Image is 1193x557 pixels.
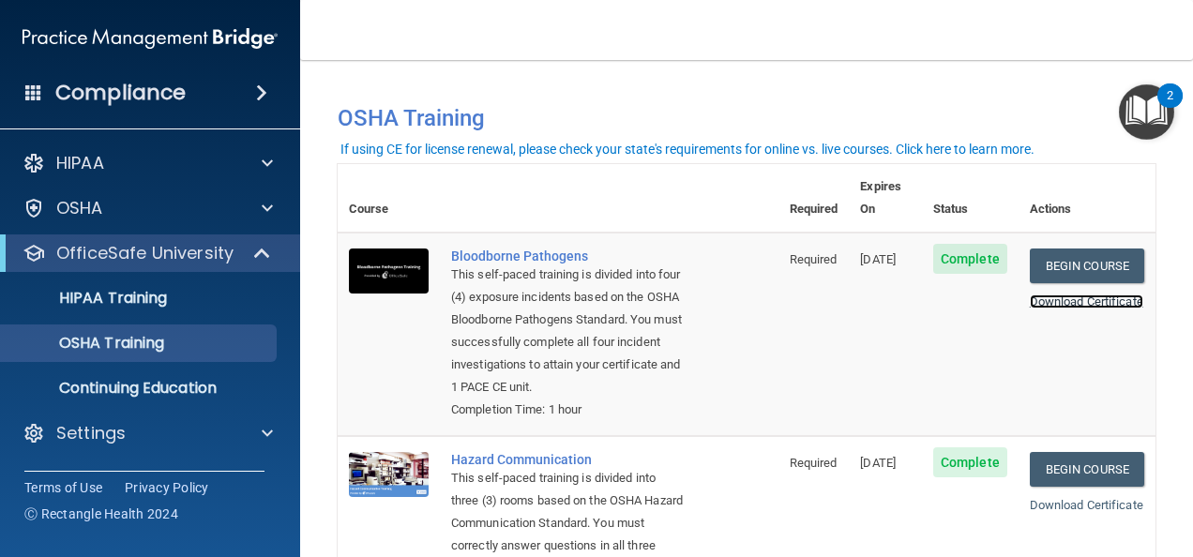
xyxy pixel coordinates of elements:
p: HIPAA Training [12,289,167,308]
span: [DATE] [860,456,896,470]
span: Required [790,456,838,470]
th: Course [338,164,440,233]
h4: OSHA Training [338,105,1155,131]
a: Settings [23,422,273,444]
a: Terms of Use [24,478,102,497]
div: 2 [1167,96,1173,120]
a: Begin Course [1030,248,1144,283]
span: Complete [933,244,1007,274]
th: Required [778,164,850,233]
iframe: Drift Widget Chat Controller [1099,428,1170,499]
span: [DATE] [860,252,896,266]
a: Download Certificate [1030,498,1143,512]
h4: Compliance [55,80,186,106]
div: If using CE for license renewal, please check your state's requirements for online vs. live cours... [340,143,1034,156]
p: OSHA [56,197,103,219]
a: Hazard Communication [451,452,685,467]
img: PMB logo [23,20,278,57]
th: Expires On [849,164,922,233]
a: HIPAA [23,152,273,174]
p: OSHA Training [12,334,164,353]
span: Required [790,252,838,266]
th: Status [922,164,1019,233]
th: Actions [1019,164,1155,233]
div: Completion Time: 1 hour [451,399,685,421]
a: Download Certificate [1030,294,1143,309]
a: Privacy Policy [125,478,209,497]
a: Bloodborne Pathogens [451,248,685,263]
div: This self-paced training is divided into four (4) exposure incidents based on the OSHA Bloodborne... [451,263,685,399]
p: Continuing Education [12,379,268,398]
p: Settings [56,422,126,444]
span: Complete [933,447,1007,477]
button: If using CE for license renewal, please check your state's requirements for online vs. live cours... [338,140,1037,158]
button: Open Resource Center, 2 new notifications [1119,84,1174,140]
a: OfficeSafe University [23,242,272,264]
a: OSHA [23,197,273,219]
span: Ⓒ Rectangle Health 2024 [24,504,178,523]
p: HIPAA [56,152,104,174]
a: Begin Course [1030,452,1144,487]
p: OfficeSafe University [56,242,234,264]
